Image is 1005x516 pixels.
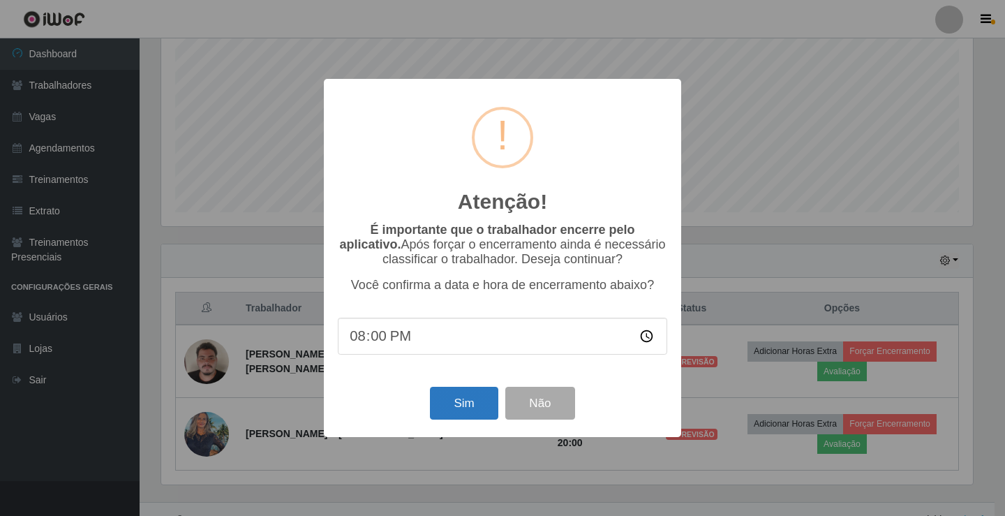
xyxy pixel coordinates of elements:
[430,387,498,420] button: Sim
[458,189,547,214] h2: Atenção!
[338,223,667,267] p: Após forçar o encerramento ainda é necessário classificar o trabalhador. Deseja continuar?
[339,223,634,251] b: É importante que o trabalhador encerre pelo aplicativo.
[505,387,574,420] button: Não
[338,278,667,293] p: Você confirma a data e hora de encerramento abaixo?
